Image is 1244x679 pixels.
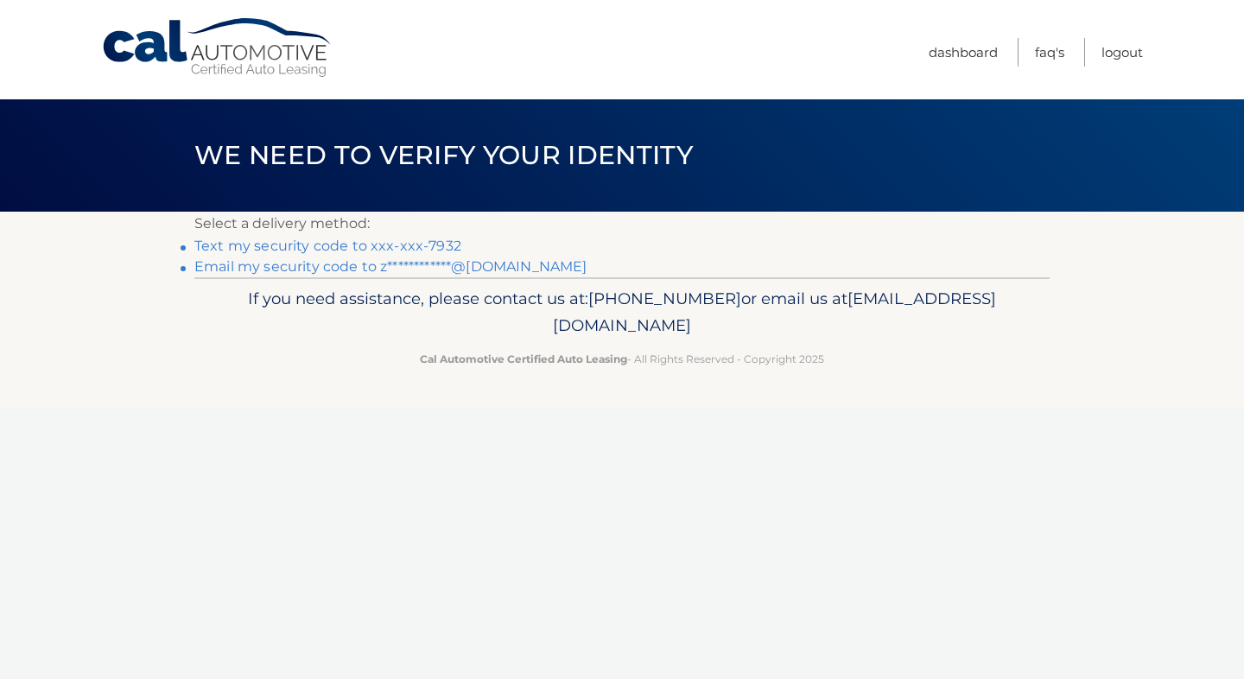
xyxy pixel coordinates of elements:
span: We need to verify your identity [194,139,693,171]
a: Text my security code to xxx-xxx-7932 [194,238,461,254]
a: Cal Automotive [101,17,334,79]
p: - All Rights Reserved - Copyright 2025 [206,350,1038,368]
a: Dashboard [929,38,998,67]
p: Select a delivery method: [194,212,1050,236]
span: [PHONE_NUMBER] [588,289,741,308]
a: FAQ's [1035,38,1064,67]
a: Logout [1101,38,1143,67]
p: If you need assistance, please contact us at: or email us at [206,285,1038,340]
strong: Cal Automotive Certified Auto Leasing [420,352,627,365]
